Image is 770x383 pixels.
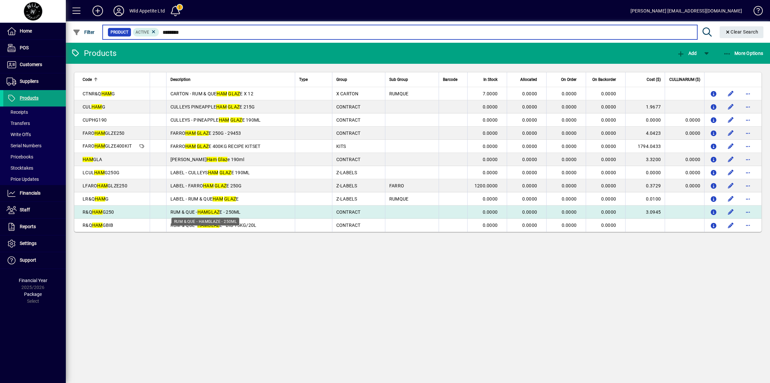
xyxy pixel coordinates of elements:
[228,91,240,96] em: GLAZ
[207,157,217,162] em: Ham
[20,257,36,263] span: Support
[95,196,105,202] em: HAM
[522,183,537,188] span: 0.0000
[83,170,119,175] span: LCUL G250G
[590,76,622,83] div: On Backorder
[743,115,753,125] button: More options
[20,62,42,67] span: Customers
[73,30,95,35] span: Filter
[601,91,616,96] span: 0.0000
[224,196,236,202] em: GLAZ
[561,76,577,83] span: On Order
[129,6,165,16] div: Wild Appetite Ltd
[170,76,191,83] span: Description
[522,117,537,123] span: 0.0000
[483,209,498,215] span: 0.0000
[336,76,347,83] span: Group
[389,196,409,202] span: RUMQUE
[336,91,359,96] span: X CARTON
[562,157,577,162] span: 0.0000
[625,113,665,127] td: 0.0000
[625,192,665,205] td: 0.0100
[111,29,128,36] span: Product
[562,104,577,109] span: 0.0000
[20,45,29,50] span: POS
[389,76,435,83] div: Sub Group
[83,183,127,188] span: LFARO GLZE250
[83,91,115,96] span: CTNR&Q G
[562,144,577,149] span: 0.0000
[94,143,105,149] em: HAM
[170,131,241,136] span: FARRO E 250G - 29453
[7,177,39,182] span: Price Updates
[665,153,704,166] td: 0.0000
[170,183,242,188] span: LABEL - FARRO E 250G
[743,88,753,99] button: More options
[522,131,537,136] span: 0.0000
[726,180,736,191] button: Edit
[3,40,66,56] a: POS
[217,91,227,96] em: HAM
[562,131,577,136] span: 0.0000
[743,180,753,191] button: More options
[20,241,37,246] span: Settings
[522,170,537,175] span: 0.0000
[136,30,149,35] span: Active
[625,100,665,113] td: 1.9677
[472,76,503,83] div: In Stock
[743,194,753,204] button: More options
[336,104,361,109] span: CONTRACT
[213,196,223,202] em: HAM
[562,117,577,123] span: 0.0000
[7,121,30,126] span: Transfers
[743,220,753,230] button: More options
[19,278,47,283] span: Financial Year
[3,235,66,252] a: Settings
[83,131,125,136] span: FARO GLZE250
[336,183,357,188] span: Z-LABELS
[483,144,498,149] span: 0.0000
[522,196,537,202] span: 0.0000
[483,117,498,123] span: 0.0000
[3,151,66,162] a: Pricebooks
[108,5,129,17] button: Profile
[522,209,537,215] span: 0.0000
[601,183,616,188] span: 0.0000
[20,28,32,34] span: Home
[592,76,616,83] span: On Backorder
[522,157,537,162] span: 0.0000
[170,104,255,109] span: CULLEYS PINEAPPLE E 215G
[3,140,66,151] a: Serial Numbers
[677,51,697,56] span: Add
[601,117,616,123] span: 0.0000
[601,131,616,136] span: 0.0000
[3,174,66,185] a: Price Updates
[197,131,209,136] em: GLAZ
[389,76,408,83] span: Sub Group
[483,76,498,83] span: In Stock
[562,223,577,228] span: 0.0000
[299,76,308,83] span: Type
[3,23,66,39] a: Home
[520,76,537,83] span: Allocated
[665,113,704,127] td: 0.0000
[483,170,498,175] span: 0.0000
[94,170,105,175] em: HAM
[219,117,229,123] em: HAM
[83,76,146,83] div: Code
[71,48,116,59] div: Products
[3,129,66,140] a: Write Offs
[336,117,361,123] span: CONTRACT
[170,209,241,215] span: RUM & QUE - E - 250ML
[3,118,66,129] a: Transfers
[3,73,66,90] a: Suppliers
[203,183,214,188] em: HAM
[219,170,231,175] em: GLAZ
[625,127,665,140] td: 4.0423
[389,183,404,188] span: FARRO
[483,157,498,162] span: 0.0000
[601,223,616,228] span: 0.0000
[3,107,66,118] a: Receipts
[3,57,66,73] a: Customers
[299,76,328,83] div: Type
